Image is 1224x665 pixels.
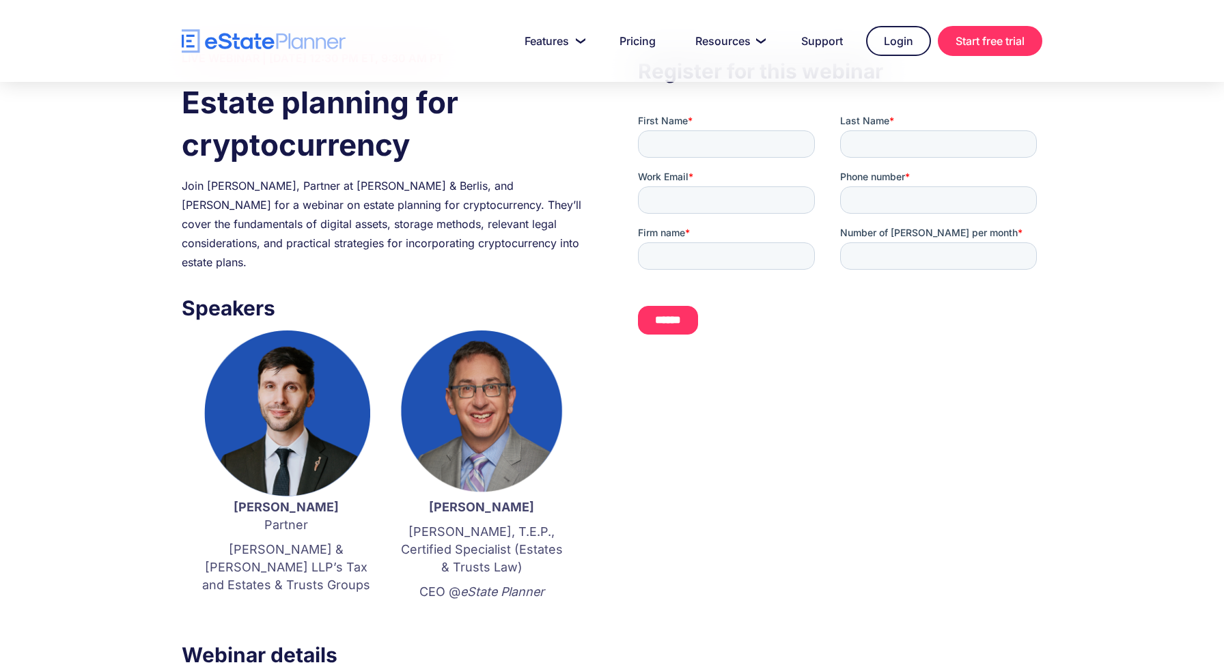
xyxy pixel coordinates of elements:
[603,27,672,55] a: Pricing
[460,584,544,599] em: eState Planner
[182,176,586,272] div: Join [PERSON_NAME], Partner at [PERSON_NAME] & Berlis, and [PERSON_NAME] for a webinar on estate ...
[866,26,931,56] a: Login
[202,498,370,534] p: Partner
[182,81,586,166] h1: Estate planning for cryptocurrency
[508,27,596,55] a: Features
[679,27,778,55] a: Resources
[202,541,370,594] p: [PERSON_NAME] & [PERSON_NAME] LLP’s Tax and Estates & Trusts Groups
[234,500,339,514] strong: [PERSON_NAME]
[785,27,859,55] a: Support
[638,114,1042,346] iframe: Form 0
[182,29,346,53] a: home
[398,583,566,601] p: CEO @
[398,608,566,625] p: ‍
[429,500,534,514] strong: [PERSON_NAME]
[398,523,566,576] p: [PERSON_NAME], T.E.P., Certified Specialist (Estates & Trusts Law)
[938,26,1042,56] a: Start free trial
[182,292,586,324] h3: Speakers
